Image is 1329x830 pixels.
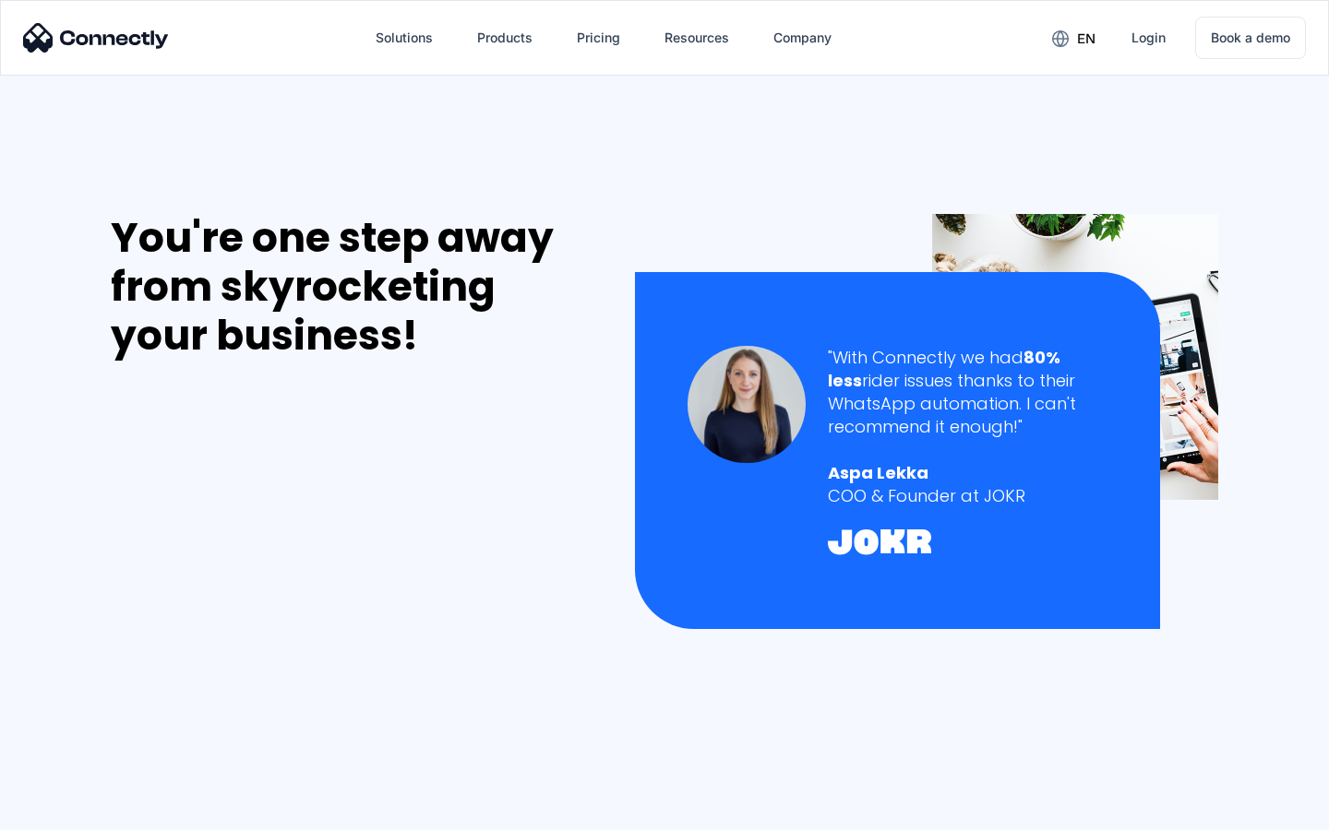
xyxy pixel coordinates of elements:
[23,23,169,53] img: Connectly Logo
[664,25,729,51] div: Resources
[828,461,928,484] strong: Aspa Lekka
[376,25,433,51] div: Solutions
[828,484,1107,507] div: COO & Founder at JOKR
[828,346,1107,439] div: "With Connectly we had rider issues thanks to their WhatsApp automation. I can't recommend it eno...
[1195,17,1306,59] a: Book a demo
[477,25,533,51] div: Products
[1117,16,1180,60] a: Login
[111,214,596,360] div: You're one step away from skyrocketing your business!
[18,798,111,824] aside: Language selected: English
[773,25,832,51] div: Company
[1131,25,1166,51] div: Login
[828,346,1060,392] strong: 80% less
[111,382,388,805] iframe: Form 0
[562,16,635,60] a: Pricing
[37,798,111,824] ul: Language list
[577,25,620,51] div: Pricing
[1077,26,1096,52] div: en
